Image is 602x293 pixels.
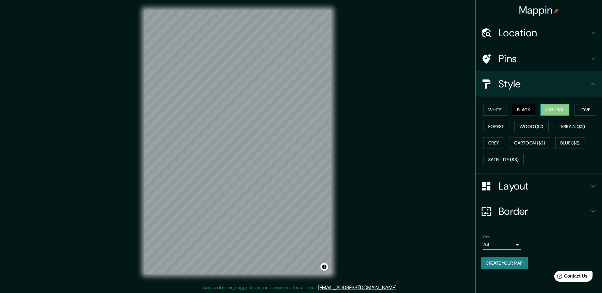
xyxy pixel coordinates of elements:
h4: Style [498,78,589,90]
button: Love [575,104,595,116]
button: Cartoon ($2) [509,137,550,149]
h4: Layout [498,180,589,192]
div: Border [476,199,602,224]
button: Satellite ($3) [483,154,524,166]
div: Style [476,71,602,97]
div: . [397,284,398,291]
button: Toggle attribution [320,263,328,271]
div: Location [476,20,602,45]
div: Pins [476,46,602,71]
div: . [398,284,399,291]
div: Layout [476,173,602,199]
button: Forest [483,121,509,132]
canvas: Map [144,10,331,274]
button: Blue ($2) [555,137,585,149]
button: Grey [483,137,504,149]
button: White [483,104,507,116]
iframe: Help widget launcher [546,268,595,286]
div: A4 [483,240,521,250]
img: pin-icon.png [554,9,559,14]
button: Black [512,104,536,116]
h4: Location [498,26,589,39]
h4: Pins [498,52,589,65]
label: Size [483,234,490,240]
button: Create your map [481,257,528,269]
p: Any problems, suggestions, or concerns please email . [203,284,397,291]
h4: Mappin [519,4,559,16]
button: Natural [540,104,569,116]
button: Terrain ($2) [554,121,590,132]
a: [EMAIL_ADDRESS][DOMAIN_NAME] [318,284,396,291]
h4: Border [498,205,589,218]
button: Wood ($2) [514,121,549,132]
